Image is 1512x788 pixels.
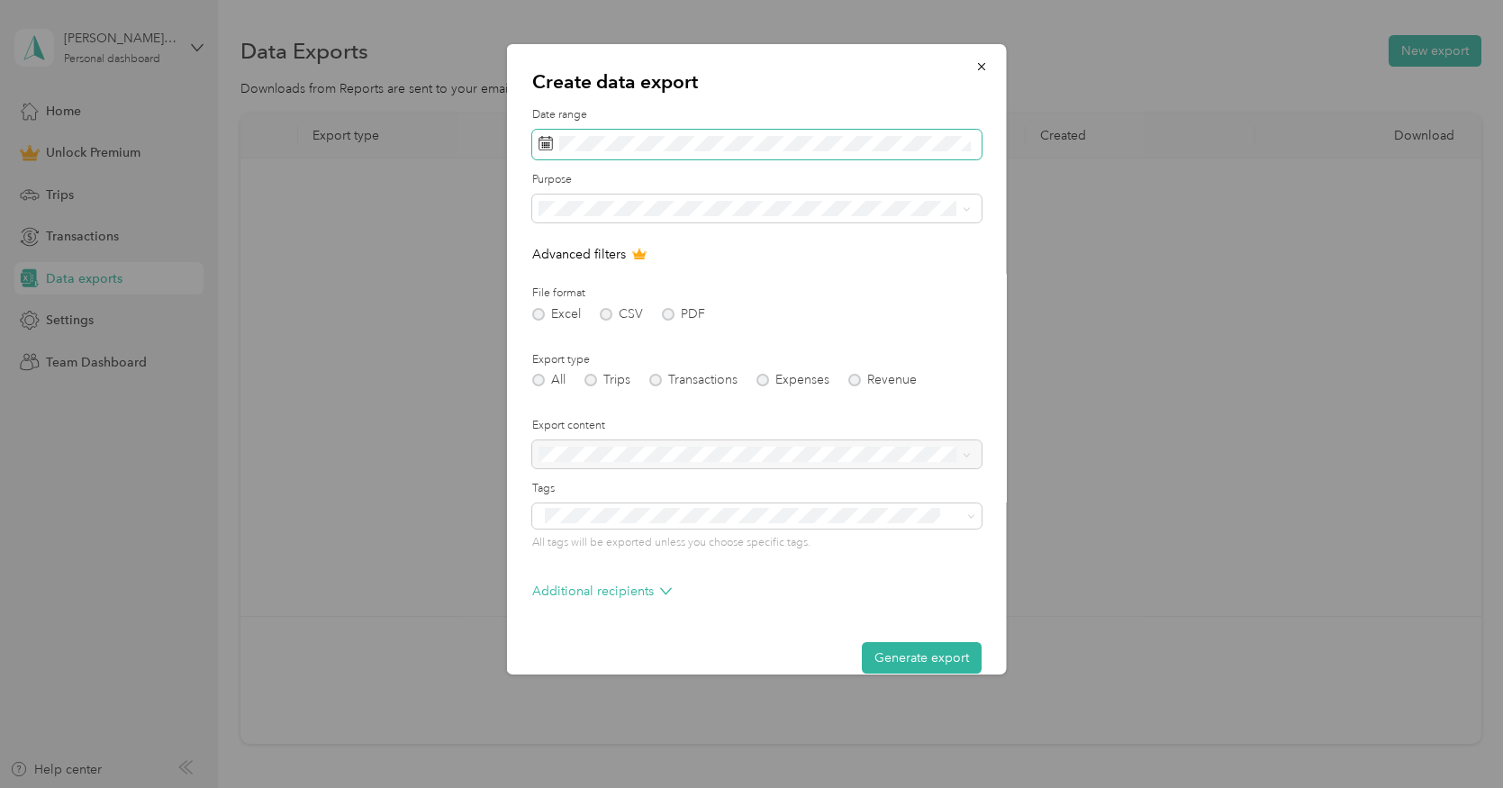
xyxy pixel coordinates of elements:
[531,245,981,264] p: Advanced filters
[531,582,671,601] p: Additional recipients
[531,418,981,434] label: Export content
[861,642,981,674] button: Generate export
[531,481,981,497] label: Tags
[531,172,981,188] label: Purpose
[531,352,981,368] label: Export type
[531,107,981,123] label: Date range
[531,69,981,95] p: Create data export
[531,285,981,302] label: File format
[1411,687,1512,788] iframe: Everlance-gr Chat Button Frame
[531,535,981,551] p: All tags will be exported unless you choose specific tags.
